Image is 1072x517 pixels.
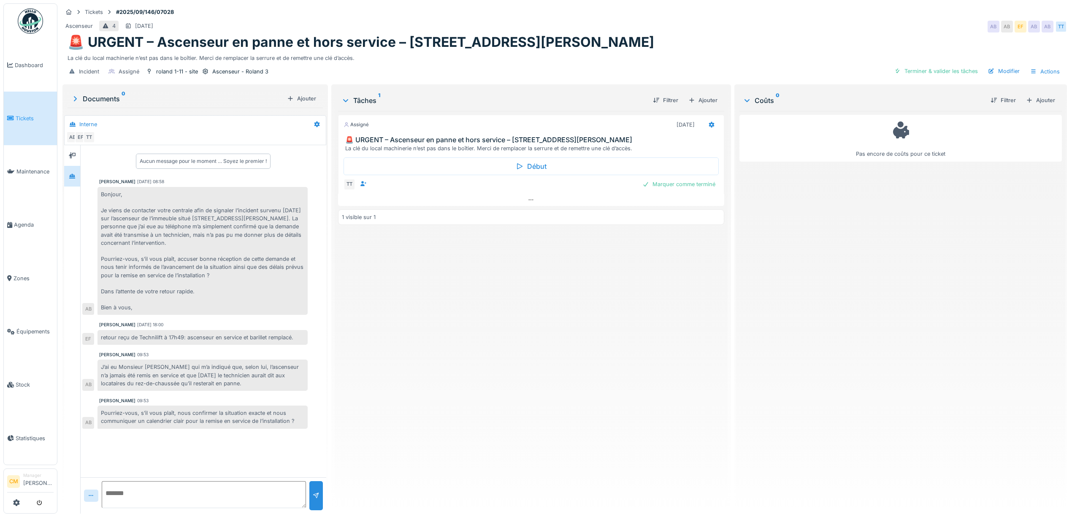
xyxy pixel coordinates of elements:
[137,179,164,185] div: [DATE] 08:58
[99,398,135,404] div: [PERSON_NAME]
[82,417,94,429] div: AB
[639,179,719,190] div: Marquer comme terminé
[1023,95,1058,106] div: Ajouter
[65,22,93,30] div: Ascenseur
[18,8,43,34] img: Badge_color-CXgf-gQk.svg
[1042,21,1053,32] div: AB
[137,322,163,328] div: [DATE] 18:00
[1055,21,1067,32] div: TT
[14,274,54,282] span: Zones
[341,95,646,106] div: Tâches
[345,144,720,152] div: La clé du local machinerie n’est pas dans le boîtier. Merci de remplacer la serrure et de remettr...
[1001,21,1013,32] div: AB
[4,305,57,358] a: Équipements
[135,22,153,30] div: [DATE]
[68,51,1062,62] div: La clé du local machinerie n’est pas dans le boîtier. Merci de remplacer la serrure et de remettr...
[16,381,54,389] span: Stock
[156,68,198,76] div: roland 1-11 - site
[66,131,78,143] div: AB
[14,221,54,229] span: Agenda
[4,38,57,92] a: Dashboard
[4,252,57,305] a: Zones
[345,136,720,144] h3: 🚨 URGENT – Ascenseur en panne et hors service – [STREET_ADDRESS][PERSON_NAME]
[685,95,721,106] div: Ajouter
[650,95,682,106] div: Filtrer
[75,131,87,143] div: EF
[137,398,149,404] div: 09:53
[16,168,54,176] span: Maintenance
[344,157,719,175] div: Début
[284,93,319,104] div: Ajouter
[985,65,1023,77] div: Modifier
[97,406,308,428] div: Pourriez-vous, s’il vous plaît, nous confirmer la situation exacte et nous communiquer un calendr...
[4,411,57,465] a: Statistiques
[1028,21,1040,32] div: AB
[891,65,981,77] div: Terminer & valider les tâches
[745,119,1056,158] div: Pas encore de coûts pour ce ticket
[7,472,54,493] a: CM Manager[PERSON_NAME]
[122,94,125,104] sup: 0
[82,333,94,345] div: EF
[99,322,135,328] div: [PERSON_NAME]
[4,92,57,145] a: Tickets
[97,187,308,315] div: Bonjour, Je viens de contacter votre centrale afin de signaler l’incident survenu [DATE] sur l’as...
[1026,65,1064,78] div: Actions
[79,68,99,76] div: Incident
[99,352,135,358] div: [PERSON_NAME]
[79,120,97,128] div: Interne
[344,121,369,128] div: Assigné
[112,22,116,30] div: 4
[16,434,54,442] span: Statistiques
[23,472,54,479] div: Manager
[16,328,54,336] span: Équipements
[83,131,95,143] div: TT
[140,157,267,165] div: Aucun message pour le moment … Soyez le premier !
[119,68,139,76] div: Assigné
[212,68,268,76] div: Ascenseur - Roland 3
[344,179,355,190] div: TT
[137,352,149,358] div: 09:53
[743,95,984,106] div: Coûts
[677,121,695,129] div: [DATE]
[82,379,94,391] div: AB
[97,330,308,345] div: retour reçu de Technilift à 17h49: ascenseur en service et barillet remplacé.
[71,94,284,104] div: Documents
[988,21,999,32] div: AB
[82,303,94,315] div: AB
[16,114,54,122] span: Tickets
[7,475,20,488] li: CM
[4,145,57,198] a: Maintenance
[97,360,308,391] div: J’ai eu Monsieur [PERSON_NAME] qui m’a indiqué que, selon lui, l’ascenseur n’a jamais été remis e...
[99,179,135,185] div: [PERSON_NAME]
[4,198,57,252] a: Agenda
[4,358,57,411] a: Stock
[776,95,780,106] sup: 0
[1015,21,1026,32] div: EF
[23,472,54,490] li: [PERSON_NAME]
[378,95,380,106] sup: 1
[15,61,54,69] span: Dashboard
[85,8,103,16] div: Tickets
[342,213,376,221] div: 1 visible sur 1
[68,34,654,50] h1: 🚨 URGENT – Ascenseur en panne et hors service – [STREET_ADDRESS][PERSON_NAME]
[987,95,1019,106] div: Filtrer
[113,8,177,16] strong: #2025/09/146/07028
